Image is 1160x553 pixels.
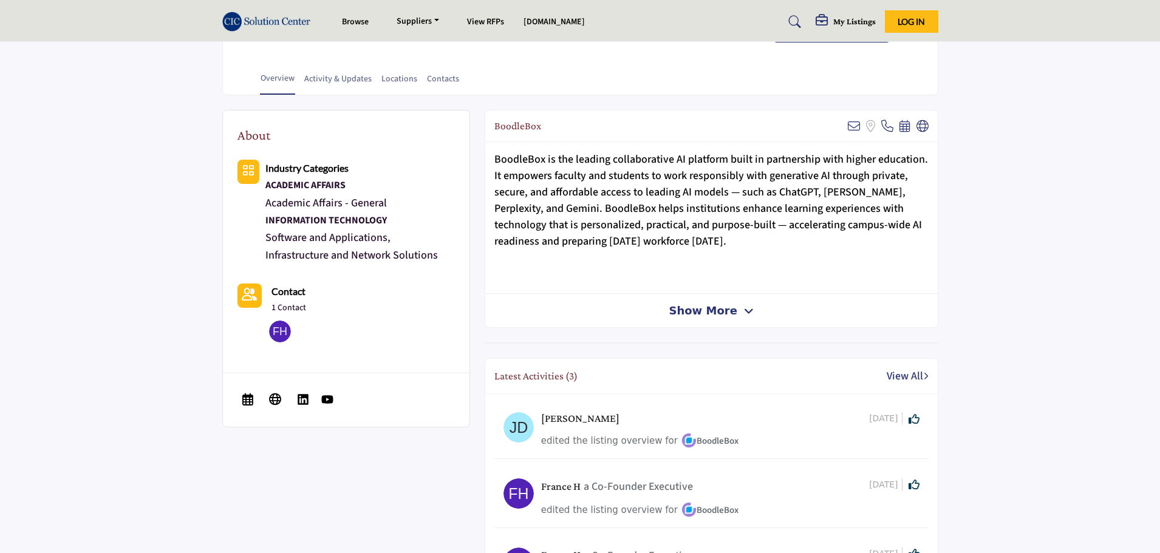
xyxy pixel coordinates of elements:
button: Category Icon [237,160,259,184]
img: site Logo [222,12,317,32]
a: imageBoodleBox [681,434,739,449]
i: Click to Like this activity [909,479,919,490]
a: Activity & Updates [304,73,372,94]
img: avtar-image [503,412,534,443]
a: imageBoodleBox [681,503,739,518]
a: [DOMAIN_NAME] [524,16,585,28]
img: France H. [269,321,291,342]
a: 1 Contact [271,302,306,314]
a: Browse [342,16,369,28]
div: My Listings [816,15,876,29]
a: Academic Affairs - General [265,195,387,211]
h2: About [237,125,270,145]
i: Click to Like this activity [909,413,919,424]
p: a Co-Founder Executive [584,478,693,495]
strong: Why BoodleBox for Your Institution? [494,291,667,307]
h2: Latest Activities (3) [494,370,578,382]
span: BoodleBox [681,435,739,447]
span: [DATE] [869,412,902,425]
h5: [PERSON_NAME] [541,412,619,426]
img: image [681,433,697,448]
a: View All [887,368,929,384]
h5: My Listings [833,16,876,27]
a: View RFPs [467,16,504,28]
a: Suppliers [388,13,448,30]
a: Overview [260,72,295,95]
a: Industry Categories [265,161,349,176]
button: Contact-Employee Icon [237,283,262,308]
a: ACADEMIC AFFAIRS [265,177,455,194]
div: Academic program development, faculty resources, and curriculum enhancement solutions for higher ... [265,177,455,194]
img: avtar-image [503,478,534,509]
span: edited the listing overview for [541,504,678,515]
b: Industry Categories [265,162,349,174]
img: LinkedIn [297,393,309,405]
p: • • • • [494,274,929,520]
a: INFORMATION TECHNOLOGY [265,212,455,229]
button: Log In [885,10,938,33]
span: edited the listing overview for [541,435,678,446]
img: YouTube [321,393,333,405]
span: BoodleBox [681,504,739,517]
h2: BoodleBox [494,120,541,132]
a: Software and Applications, [265,230,391,245]
span: Log In [898,16,925,27]
a: Search [777,12,809,32]
span: Show More [669,302,737,319]
img: image [681,502,697,517]
a: Locations [381,73,418,94]
h5: France H [541,480,581,494]
span: BoodleBox is the leading collaborative AI platform built in partnership with higher education. It... [494,152,928,249]
a: Contact [271,283,305,300]
a: Contacts [426,73,460,94]
div: Technology infrastructure, software solutions, and digital transformation services for higher edu... [265,212,455,229]
b: Contact [271,285,305,297]
a: Link of redirect to contact page [237,283,262,308]
span: [DATE] [869,478,902,491]
a: Infrastructure and Network Solutions [265,248,438,263]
